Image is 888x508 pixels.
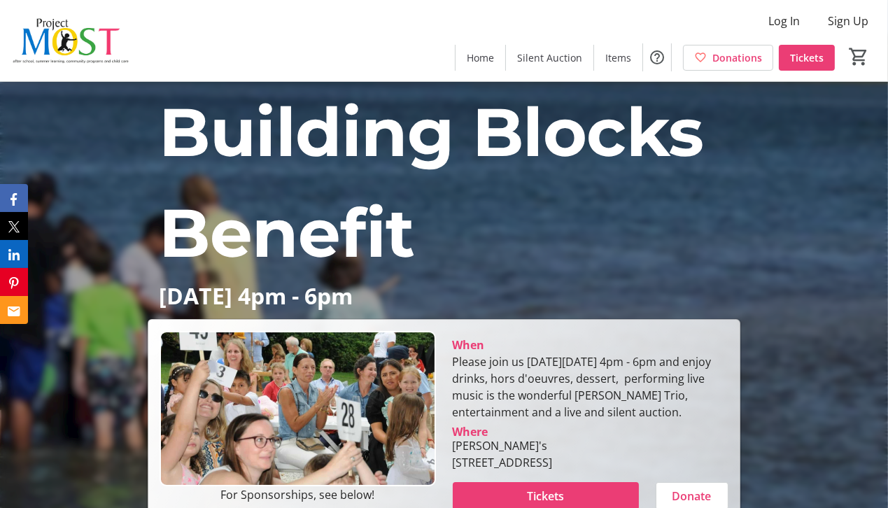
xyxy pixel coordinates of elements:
a: Home [456,45,505,71]
a: Items [594,45,642,71]
div: Where [453,426,488,437]
p: [DATE] 4pm - 6pm [159,283,728,308]
img: Campaign CTA Media Photo [160,331,435,486]
p: For Sponsorships, see below! [160,486,435,503]
div: When [453,337,485,353]
a: Donations [683,45,773,71]
span: Tickets [790,50,824,65]
button: Cart [846,44,871,69]
a: Silent Auction [506,45,593,71]
span: Donate [672,488,712,505]
div: Please join us [DATE][DATE] 4pm - 6pm and enjoy drinks, hors d'oeuvres, dessert, performing live ... [453,353,728,421]
span: Items [605,50,631,65]
a: Tickets [779,45,835,71]
div: [STREET_ADDRESS] [453,454,553,471]
span: Donations [712,50,762,65]
div: [PERSON_NAME]'s [453,437,553,454]
span: Log In [768,13,800,29]
span: Tickets [527,488,564,505]
span: Home [467,50,494,65]
span: Sign Up [828,13,868,29]
span: Silent Auction [517,50,582,65]
img: Project MOST Inc.'s Logo [8,6,133,76]
span: Building Blocks Benefit [159,91,704,274]
button: Log In [757,10,811,32]
button: Sign Up [817,10,880,32]
button: Help [643,43,671,71]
